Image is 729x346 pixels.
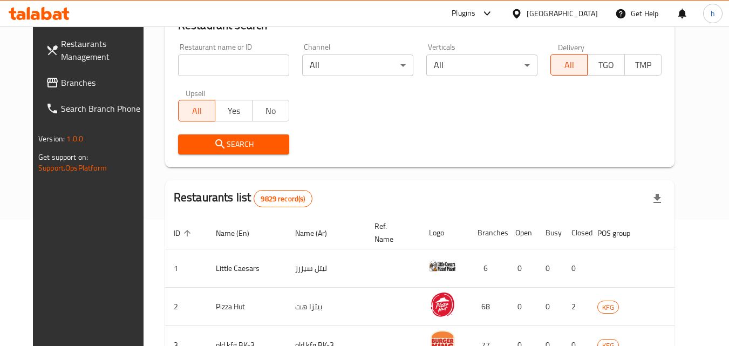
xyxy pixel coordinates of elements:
[174,227,194,240] span: ID
[426,55,537,76] div: All
[558,43,585,51] label: Delivery
[215,100,252,121] button: Yes
[469,288,507,326] td: 68
[254,190,312,207] div: Total records count
[187,138,281,151] span: Search
[507,249,537,288] td: 0
[178,17,662,33] h2: Restaurant search
[295,227,341,240] span: Name (Ar)
[220,103,248,119] span: Yes
[207,288,287,326] td: Pizza Hut
[38,132,65,146] span: Version:
[420,216,469,249] th: Logo
[592,57,620,73] span: TGO
[61,76,146,89] span: Branches
[37,96,155,121] a: Search Branch Phone
[452,7,475,20] div: Plugins
[374,220,407,246] span: Ref. Name
[469,249,507,288] td: 6
[178,100,215,121] button: All
[37,31,155,70] a: Restaurants Management
[165,249,207,288] td: 1
[252,100,289,121] button: No
[66,132,83,146] span: 1.0.0
[563,216,589,249] th: Closed
[429,253,456,280] img: Little Caesars
[598,301,618,314] span: KFG
[429,291,456,318] img: Pizza Hut
[38,161,107,175] a: Support.OpsPlatform
[507,216,537,249] th: Open
[178,134,289,154] button: Search
[711,8,715,19] span: h
[644,186,670,212] div: Export file
[178,55,289,76] input: Search for restaurant name or ID..
[302,55,413,76] div: All
[257,103,285,119] span: No
[587,54,624,76] button: TGO
[287,249,366,288] td: ليتل سيزرز
[165,288,207,326] td: 2
[207,249,287,288] td: Little Caesars
[254,194,311,204] span: 9829 record(s)
[537,288,563,326] td: 0
[469,216,507,249] th: Branches
[183,103,211,119] span: All
[61,102,146,115] span: Search Branch Phone
[537,249,563,288] td: 0
[597,227,644,240] span: POS group
[563,288,589,326] td: 2
[527,8,598,19] div: [GEOGRAPHIC_DATA]
[537,216,563,249] th: Busy
[174,189,312,207] h2: Restaurants list
[61,37,146,63] span: Restaurants Management
[629,57,657,73] span: TMP
[555,57,583,73] span: All
[216,227,263,240] span: Name (En)
[287,288,366,326] td: بيتزا هت
[507,288,537,326] td: 0
[563,249,589,288] td: 0
[550,54,588,76] button: All
[624,54,662,76] button: TMP
[38,150,88,164] span: Get support on:
[186,89,206,97] label: Upsell
[37,70,155,96] a: Branches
